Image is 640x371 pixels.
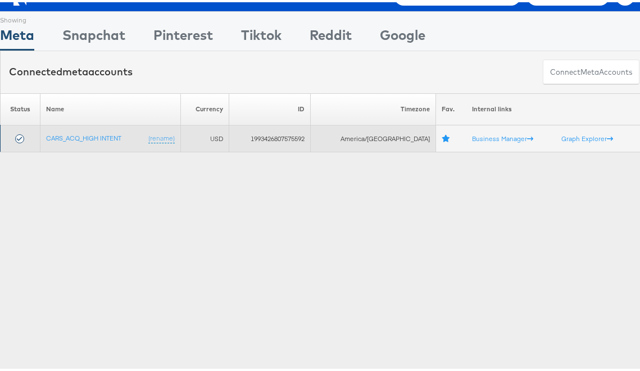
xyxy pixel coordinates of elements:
[148,132,175,141] a: (rename)
[180,123,229,150] td: USD
[46,132,121,140] a: CARS_ACQ_HIGH INTENT
[580,65,599,75] span: meta
[62,63,88,76] span: meta
[9,62,133,77] div: Connected accounts
[241,23,282,48] div: Tiktok
[229,123,311,150] td: 1993426807575592
[153,23,213,48] div: Pinterest
[311,123,436,150] td: America/[GEOGRAPHIC_DATA]
[561,132,613,141] a: Graph Explorer
[40,91,180,123] th: Name
[1,91,40,123] th: Status
[311,91,436,123] th: Timezone
[543,57,639,83] button: ConnectmetaAccounts
[229,91,311,123] th: ID
[380,23,425,48] div: Google
[310,23,352,48] div: Reddit
[62,23,125,48] div: Snapchat
[180,91,229,123] th: Currency
[472,132,533,141] a: Business Manager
